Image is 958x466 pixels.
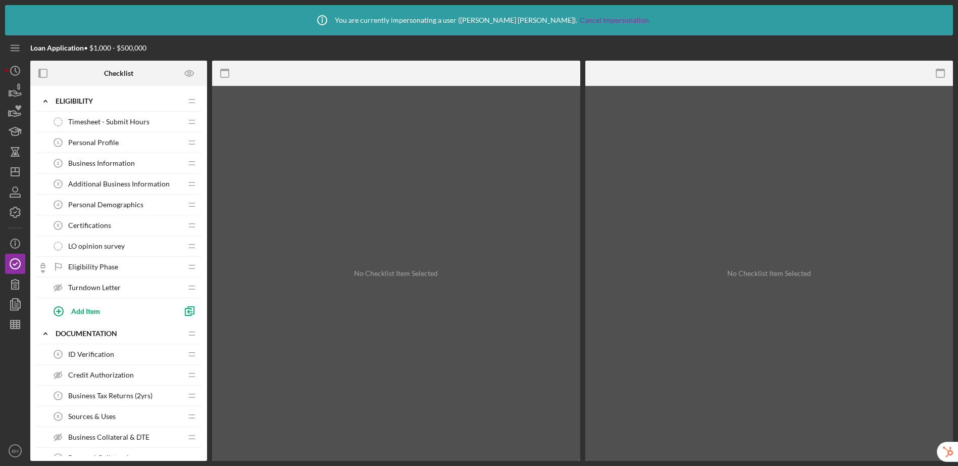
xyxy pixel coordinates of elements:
[57,455,60,460] tspan: 9
[68,221,111,229] span: Certifications
[57,393,60,398] tspan: 7
[68,159,135,167] span: Business Information
[727,269,811,277] div: No Checklist Item Selected
[68,242,125,250] span: LO opinion survey
[580,16,649,24] a: Cancel Impersonation
[104,69,133,77] b: Checklist
[68,263,118,271] span: Eligibility Phase
[30,43,84,52] b: Loan Application
[68,454,129,462] span: Personal Collateral
[57,140,60,145] tspan: 1
[68,180,170,188] span: Additional Business Information
[56,97,182,105] div: Eligibility
[57,161,60,166] tspan: 2
[68,201,143,209] span: Personal Demographics
[30,44,146,52] div: • $1,000 - $500,000
[310,8,649,33] div: You are currently impersonating a user ( [PERSON_NAME] [PERSON_NAME] ).
[71,301,100,320] div: Add Item
[68,138,119,147] span: Personal Profile
[68,350,114,358] span: ID Verification
[68,392,153,400] span: Business Tax Returns (2yrs)
[68,118,149,126] span: Timesheet - Submit Hours
[68,284,121,292] span: Turndown Letter
[68,433,149,441] span: Business Collateral & DTE
[354,269,438,277] div: No Checklist Item Selected
[57,181,60,187] tspan: 3
[57,202,60,207] tspan: 4
[68,371,134,379] span: Credit Authorization
[68,412,116,421] span: Sources & Uses
[57,352,60,357] tspan: 6
[56,330,182,338] div: Documentation
[178,62,201,85] button: Preview as
[57,223,60,228] tspan: 5
[45,301,177,321] button: Add Item
[57,414,60,419] tspan: 8
[12,448,18,454] text: BH
[5,441,25,461] button: BH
